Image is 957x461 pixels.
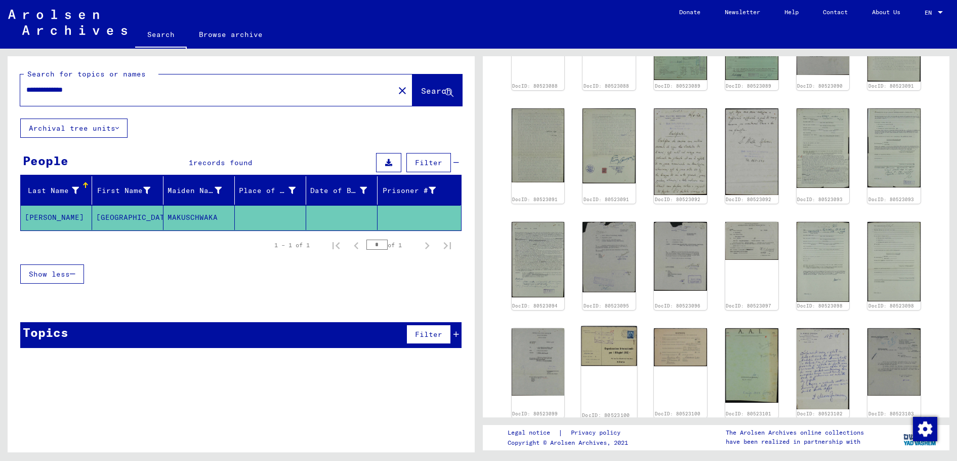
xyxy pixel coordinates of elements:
button: Archival tree units [20,119,128,138]
a: DocID: 80523091 [868,83,914,89]
img: 002.jpg [654,328,707,366]
img: 003.jpg [582,108,636,183]
img: 001.jpg [797,328,850,409]
mat-cell: MAKUSCHWAKA [163,205,235,230]
img: 001.jpg [512,328,565,395]
div: Maiden Name [168,182,234,199]
a: DocID: 80523102 [797,411,843,416]
button: Show less [20,264,84,284]
img: 001.jpg [654,222,707,291]
img: 002.jpg [867,108,921,188]
span: records found [193,158,253,167]
img: Change consent [913,417,937,441]
a: DocID: 80523088 [512,83,558,89]
img: 001.jpg [797,222,850,301]
a: DocID: 80523099 [512,411,558,416]
a: DocID: 80523093 [797,197,843,202]
div: Maiden Name [168,185,222,196]
div: Date of Birth [310,182,380,199]
span: EN [925,9,936,16]
a: DocID: 80523088 [584,83,629,89]
a: Privacy policy [563,428,633,438]
img: 001.jpg [654,108,707,196]
img: 001.jpg [725,328,778,403]
mat-header-cell: Maiden Name [163,176,235,205]
span: 1 [189,158,193,167]
div: Topics [23,323,68,341]
button: Filter [406,325,451,344]
span: Search [421,86,451,96]
div: Place of Birth [239,182,308,199]
a: DocID: 80523089 [655,83,700,89]
a: DocID: 80523091 [512,197,558,202]
mat-icon: close [396,85,408,97]
a: Browse archive [187,22,275,47]
span: Filter [415,158,442,167]
img: 001.jpg [867,328,921,396]
mat-label: Search for topics or names [27,69,146,79]
mat-header-cell: Place of Birth [235,176,306,205]
div: of 1 [366,240,417,250]
a: DocID: 80523094 [512,303,558,309]
a: DocID: 80523095 [584,303,629,309]
a: DocID: 80523097 [726,303,771,309]
span: Show less [29,270,70,279]
mat-header-cell: Prisoner # [378,176,461,205]
div: First Name [96,182,163,199]
div: Prisoner # [382,185,436,196]
div: People [23,151,68,170]
a: DocID: 80523103 [868,411,914,416]
a: DocID: 80523098 [868,303,914,309]
a: DocID: 80523092 [655,197,700,202]
span: Filter [415,330,442,339]
mat-header-cell: First Name [92,176,163,205]
button: Last page [437,235,457,255]
button: Search [412,74,462,106]
a: DocID: 80523092 [726,197,771,202]
p: The Arolsen Archives online collections [726,428,864,437]
a: DocID: 80523100 [655,411,700,416]
a: DocID: 80523101 [726,411,771,416]
a: DocID: 80523096 [655,303,700,309]
img: 002.jpg [725,108,778,196]
a: DocID: 80523089 [726,83,771,89]
a: DocID: 80523098 [797,303,843,309]
button: Previous page [346,235,366,255]
p: have been realized in partnership with [726,437,864,446]
div: First Name [96,185,150,196]
a: DocID: 80523090 [797,83,843,89]
button: Next page [417,235,437,255]
div: Date of Birth [310,185,367,196]
a: DocID: 80523091 [584,197,629,202]
div: 1 – 1 of 1 [274,241,310,250]
img: 001.jpg [725,222,778,260]
img: yv_logo.png [901,425,939,450]
img: 001.jpg [581,326,637,366]
img: 002.jpg [512,108,565,182]
mat-header-cell: Date of Birth [306,176,378,205]
p: Copyright © Arolsen Archives, 2021 [508,438,633,447]
img: 001.jpg [582,222,636,292]
mat-cell: [PERSON_NAME] [21,205,92,230]
mat-cell: [GEOGRAPHIC_DATA] [92,205,163,230]
mat-header-cell: Last Name [21,176,92,205]
button: Filter [406,153,451,172]
img: 002.jpg [867,222,921,301]
a: DocID: 80523100 [582,412,630,418]
a: Search [135,22,187,49]
div: Last Name [25,185,79,196]
a: Legal notice [508,428,558,438]
img: 001.jpg [512,222,565,297]
img: 001.jpg [797,108,850,188]
img: Arolsen_neg.svg [8,10,127,35]
div: Place of Birth [239,185,296,196]
button: First page [326,235,346,255]
div: Prisoner # [382,182,448,199]
div: | [508,428,633,438]
div: Last Name [25,182,92,199]
a: DocID: 80523093 [868,197,914,202]
button: Clear [392,80,412,100]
